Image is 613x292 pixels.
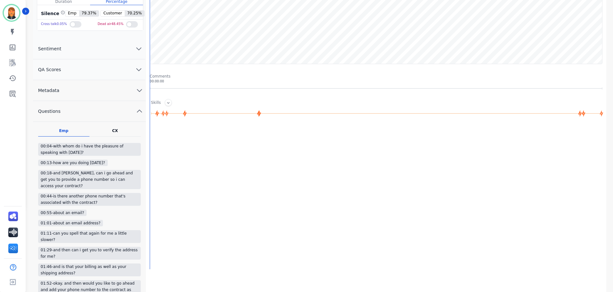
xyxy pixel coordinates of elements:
[38,143,141,156] div: 00:04-with whom do i have the pleasure of speaking with [DATE]?
[135,66,143,73] svg: chevron down
[33,66,66,73] span: QA Scores
[41,20,67,29] div: Cross talk 0.05 %
[38,263,141,276] div: 01:46-and is that your billing as well as your shipping address?
[33,80,146,101] button: Metadata chevron down
[98,20,124,29] div: Dead air 48.45 %
[33,101,146,122] button: Questions chevron up
[38,170,141,189] div: 00:18-and [PERSON_NAME], can i go ahead and get you to provide a phone number so i can access you...
[40,10,65,17] div: Silence
[59,128,68,133] div: Emp
[38,193,141,206] div: 00:44-is there another phone number that's associated with the contract?
[38,160,108,166] div: 00:13-how are you doing [DATE]?
[150,79,602,84] div: 00:00:00
[150,74,602,79] div: Comments
[136,87,143,94] svg: chevron down
[33,87,64,94] span: Metadata
[135,45,143,53] svg: chevron down
[151,100,161,106] div: Skills
[33,38,145,59] button: Sentiment chevron down
[136,107,143,115] svg: chevron up
[33,59,145,80] button: QA Scores chevron down
[65,11,79,16] span: Emp
[38,210,87,216] div: 00:55-about an email?
[38,247,141,260] div: 01:29-and then can i get you to verify the address for me?
[38,220,103,226] div: 01:01-about an email address?
[101,11,124,16] span: Customer
[112,128,118,133] div: CX
[38,230,141,243] div: 01:11-can you spell that again for me a little slower?
[33,46,66,52] span: Sentiment
[33,108,66,114] span: Questions
[79,11,99,16] span: 79.37 %
[125,11,145,16] span: 70.25 %
[4,5,19,21] img: Bordered avatar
